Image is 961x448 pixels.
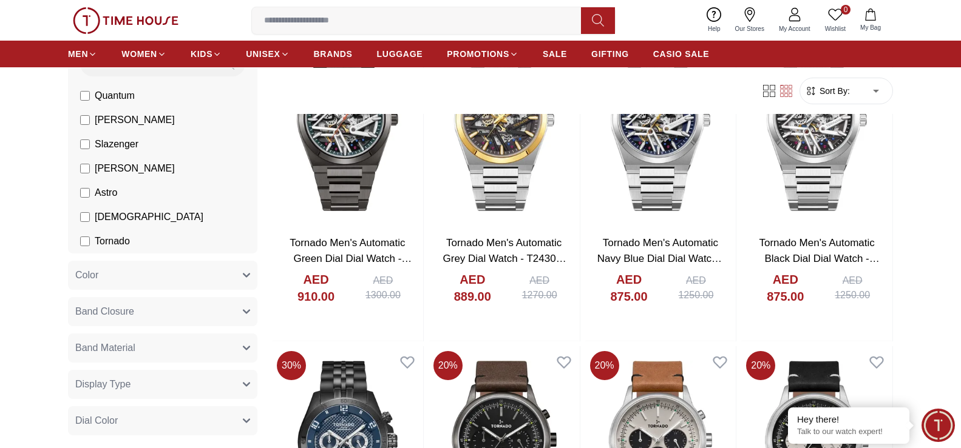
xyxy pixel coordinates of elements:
[68,370,257,399] button: Display Type
[68,333,257,363] button: Band Material
[543,48,567,60] span: SALE
[585,28,736,226] img: Tornado Men's Automatic Navy Blue Dial Dial Watch - T24301-SBSN
[797,413,900,426] div: Hey there!
[543,43,567,65] a: SALE
[68,261,257,290] button: Color
[75,268,98,283] span: Color
[853,6,888,35] button: My Bag
[68,43,97,65] a: MEN
[922,409,955,442] div: Chat Widget
[355,273,411,303] div: AED 1300.00
[653,48,710,60] span: CASIO SALE
[314,43,353,65] a: BRANDS
[80,164,90,173] input: [PERSON_NAME]
[80,188,90,198] input: Astro
[80,139,90,149] input: Slazenger
[75,304,134,319] span: Band Closure
[591,48,629,60] span: GIFTING
[191,43,222,65] a: KIDS
[841,5,851,15] span: 0
[75,341,135,355] span: Band Material
[95,186,117,200] span: Astro
[75,413,118,428] span: Dial Color
[774,24,815,33] span: My Account
[121,43,166,65] a: WOMEN
[797,427,900,437] p: Talk to our watch expert!
[277,351,306,380] span: 30 %
[95,137,138,152] span: Slazenger
[80,236,90,246] input: Tornado
[95,234,130,249] span: Tornado
[591,43,629,65] a: GIFTING
[597,271,661,305] h4: AED 875.00
[653,43,710,65] a: CASIO SALE
[80,212,90,222] input: [DEMOGRAPHIC_DATA]
[377,48,423,60] span: LUGGAGE
[824,273,880,303] div: AED 1250.00
[73,7,178,34] img: ...
[68,406,257,435] button: Dial Color
[377,43,423,65] a: LUGGAGE
[441,271,504,305] h4: AED 889.00
[597,237,724,279] a: Tornado Men's Automatic Navy Blue Dial Dial Watch - T24301-SBSN
[191,48,212,60] span: KIDS
[701,5,728,36] a: Help
[246,48,280,60] span: UNISEX
[290,237,412,279] a: Tornado Men's Automatic Green Dial Dial Watch - T24301-XBXH
[668,273,724,303] div: AED 1250.00
[433,351,463,380] span: 20 %
[68,48,88,60] span: MEN
[728,5,772,36] a: Our Stores
[68,297,257,326] button: Band Closure
[80,91,90,101] input: Quantum
[447,43,518,65] a: PROMOTIONS
[443,237,566,279] a: Tornado Men's Automatic Grey Dial Watch - T24301-SBSXG
[746,351,775,380] span: 20 %
[820,24,851,33] span: Wishlist
[730,24,769,33] span: Our Stores
[590,351,619,380] span: 20 %
[447,48,509,60] span: PROMOTIONS
[314,48,353,60] span: BRANDS
[429,28,580,226] img: Tornado Men's Automatic Grey Dial Watch - T24301-SBSXG
[818,5,853,36] a: 0Wishlist
[855,23,886,32] span: My Bag
[284,271,348,305] h4: AED 910.00
[80,115,90,125] input: [PERSON_NAME]
[817,85,850,97] span: Sort By:
[753,271,817,305] h4: AED 875.00
[95,161,175,176] span: [PERSON_NAME]
[759,237,879,279] a: Tornado Men's Automatic Black Dial Dial Watch - T24301-SBSB
[95,113,175,127] span: [PERSON_NAME]
[95,210,203,224] span: [DEMOGRAPHIC_DATA]
[741,28,892,226] img: Tornado Men's Automatic Black Dial Dial Watch - T24301-SBSB
[512,273,568,303] div: AED 1270.00
[246,43,289,65] a: UNISEX
[805,85,850,97] button: Sort By:
[95,89,135,103] span: Quantum
[75,377,131,392] span: Display Type
[703,24,725,33] span: Help
[121,48,157,60] span: WOMEN
[272,28,423,226] img: Tornado Men's Automatic Green Dial Dial Watch - T24301-XBXH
